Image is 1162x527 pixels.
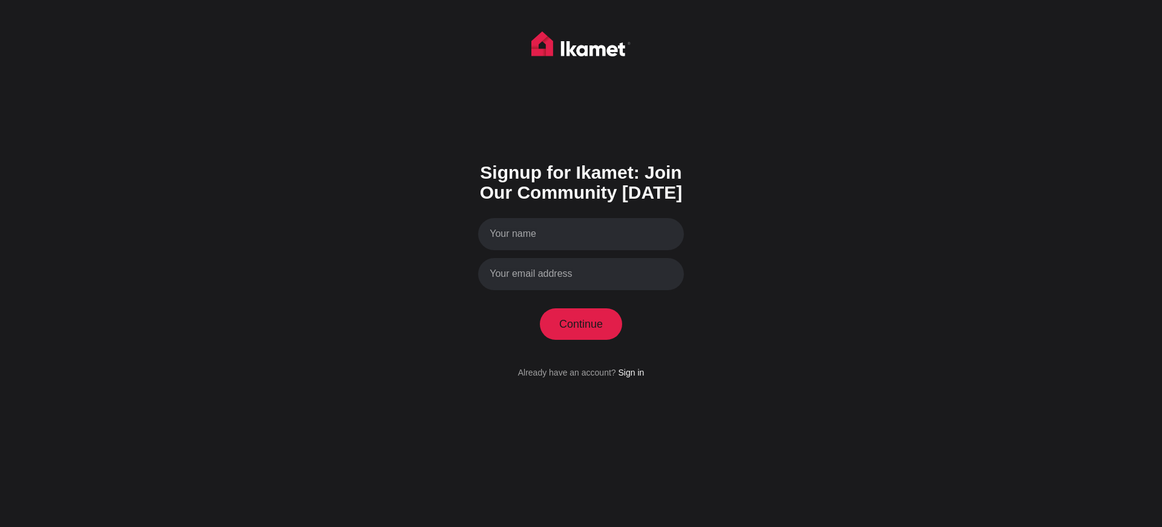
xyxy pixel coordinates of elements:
h1: Signup for Ikamet: Join Our Community [DATE] [478,162,684,202]
img: Ikamet home [531,31,631,62]
input: Your email address [478,258,684,290]
button: Continue [540,308,623,340]
input: Your name [478,218,684,250]
span: Already have an account? [518,368,616,377]
a: Sign in [618,368,644,377]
